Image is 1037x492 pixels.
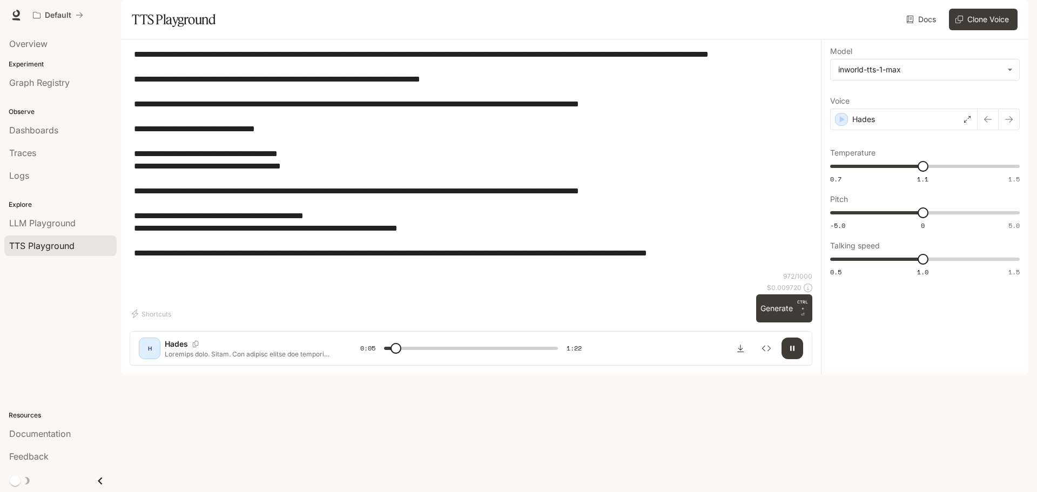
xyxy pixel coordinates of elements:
[830,196,848,203] p: Pitch
[132,9,216,30] h1: TTS Playground
[1008,221,1020,230] span: 5.0
[921,221,925,230] span: 0
[165,339,188,349] p: Hades
[917,267,928,277] span: 1.0
[783,272,812,281] p: 972 / 1000
[756,294,812,322] button: GenerateCTRL +⏎
[1008,267,1020,277] span: 1.5
[130,305,176,322] button: Shortcuts
[830,242,880,250] p: Talking speed
[830,267,841,277] span: 0.5
[165,349,334,359] p: Loremips dolo. Sitam. Con adipisc elitse doe tempori utlab et dolo mag aliq enimadmin, ven quisn ...
[1008,174,1020,184] span: 1.5
[852,114,875,125] p: Hades
[188,341,203,347] button: Copy Voice ID
[141,340,158,357] div: H
[797,299,808,312] p: CTRL +
[360,343,375,354] span: 0:05
[730,338,751,359] button: Download audio
[28,4,88,26] button: All workspaces
[830,48,852,55] p: Model
[917,174,928,184] span: 1.1
[767,283,802,292] p: $ 0.009720
[831,59,1019,80] div: inworld-tts-1-max
[567,343,582,354] span: 1:22
[838,64,1002,75] div: inworld-tts-1-max
[904,9,940,30] a: Docs
[949,9,1018,30] button: Clone Voice
[830,149,876,157] p: Temperature
[756,338,777,359] button: Inspect
[830,97,850,105] p: Voice
[45,11,71,20] p: Default
[830,174,841,184] span: 0.7
[830,221,845,230] span: -5.0
[797,299,808,318] p: ⏎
